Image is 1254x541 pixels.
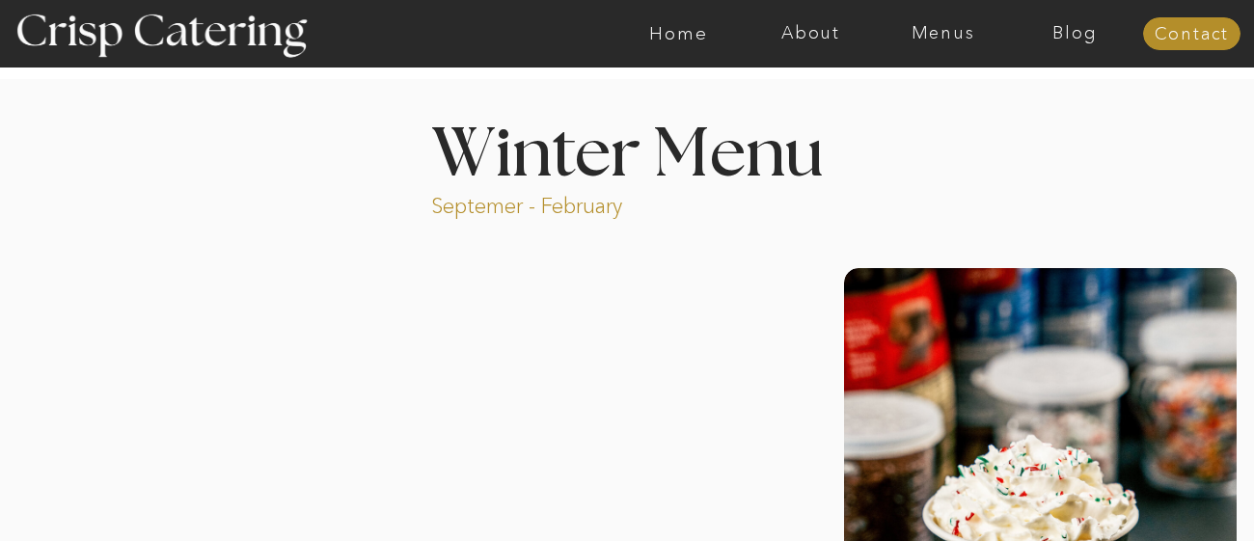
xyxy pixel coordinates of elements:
[1143,25,1240,44] a: Contact
[1009,24,1141,43] a: Blog
[359,122,895,178] h1: Winter Menu
[431,192,696,214] p: Septemer - February
[613,24,745,43] a: Home
[745,24,877,43] a: About
[877,24,1009,43] a: Menus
